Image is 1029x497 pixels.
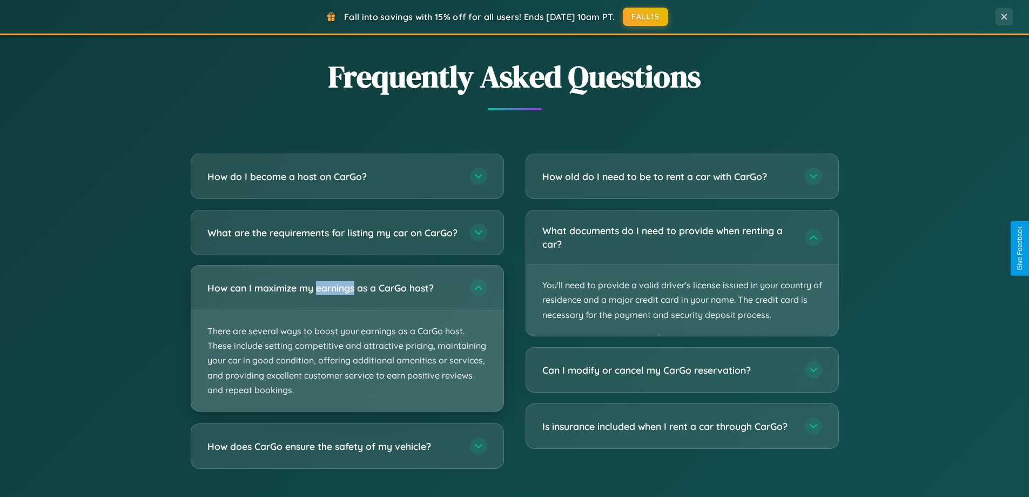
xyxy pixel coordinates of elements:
[526,264,838,336] p: You'll need to provide a valid driver's license issued in your country of residence and a major c...
[191,310,503,411] p: There are several ways to boost your earnings as a CarGo host. These include setting competitive ...
[542,420,794,433] h3: Is insurance included when I rent a car through CarGo?
[191,56,839,97] h2: Frequently Asked Questions
[207,440,459,453] h3: How does CarGo ensure the safety of my vehicle?
[623,8,668,26] button: FALL15
[207,170,459,183] h3: How do I become a host on CarGo?
[542,170,794,183] h3: How old do I need to be to rent a car with CarGo?
[207,226,459,240] h3: What are the requirements for listing my car on CarGo?
[542,224,794,250] h3: What documents do I need to provide when renting a car?
[542,363,794,377] h3: Can I modify or cancel my CarGo reservation?
[1016,227,1024,270] div: Give Feedback
[344,11,615,22] span: Fall into savings with 15% off for all users! Ends [DATE] 10am PT.
[207,281,459,295] h3: How can I maximize my earnings as a CarGo host?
